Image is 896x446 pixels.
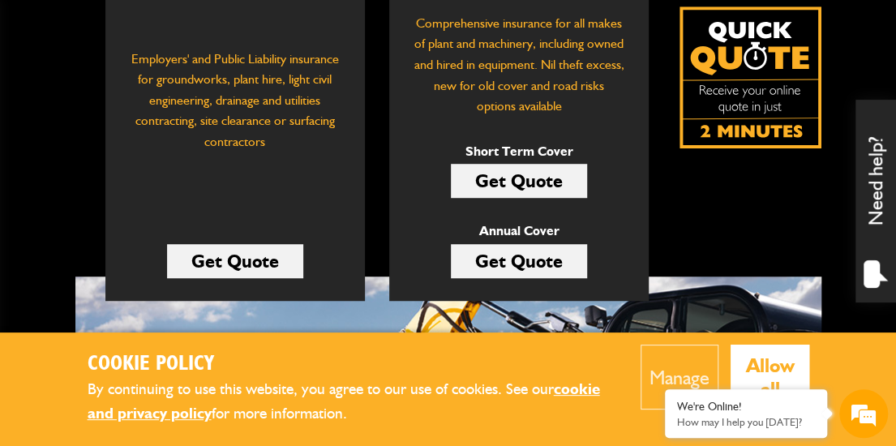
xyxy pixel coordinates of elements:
img: Quick Quote [680,6,821,148]
p: By continuing to use this website, you agree to our use of cookies. See our for more information. [88,377,617,427]
p: Employers' and Public Liability insurance for groundworks, plant hire, light civil engineering, d... [130,49,341,188]
p: Comprehensive insurance for all makes of plant and machinery, including owned and hired in equipm... [414,13,624,117]
a: Get Quote [451,164,587,198]
p: How may I help you today? [677,416,815,428]
p: Annual Cover [451,221,587,242]
div: We're Online! [677,400,815,414]
h2: Cookie Policy [88,352,617,377]
a: Get your insurance quote isn just 2-minutes [680,6,821,148]
a: Get Quote [167,244,303,278]
button: Allow all [731,345,809,410]
p: Short Term Cover [451,141,587,162]
div: Need help? [855,100,896,302]
button: Manage [641,345,718,410]
a: Get Quote [451,244,587,278]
